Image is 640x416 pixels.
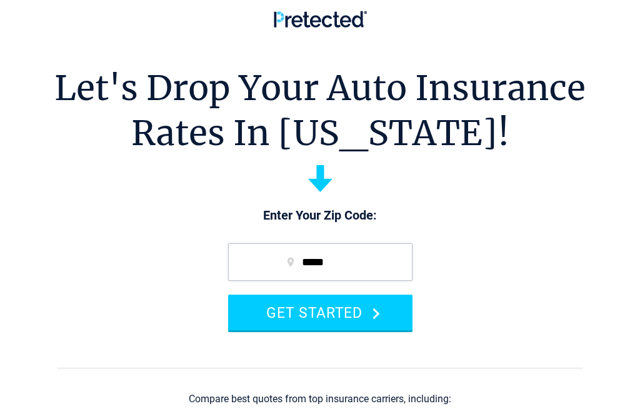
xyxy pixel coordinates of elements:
h1: Let's Drop Your Auto Insurance Rates In [US_STATE]! [54,66,586,156]
img: Pretected Logo [274,11,367,28]
button: GET STARTED [228,295,412,330]
p: Enter Your Zip Code: [216,207,425,225]
div: Compare best quotes from top insurance carriers, including: [189,393,451,405]
input: zip code [228,243,412,281]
